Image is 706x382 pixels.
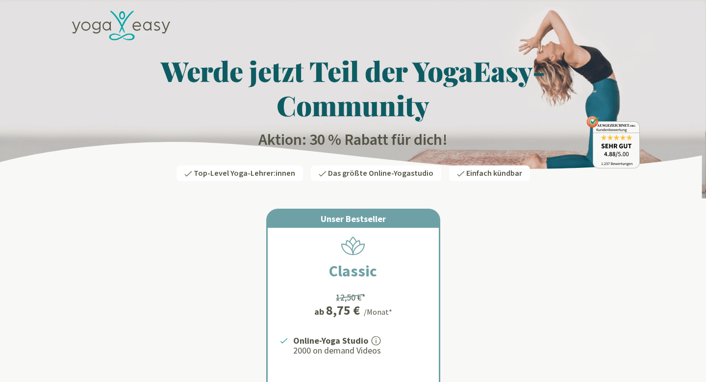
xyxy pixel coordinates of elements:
[336,291,366,304] div: 12,50 €*
[328,168,433,179] span: Das größte Online-Yogastudio
[466,168,522,179] span: Einfach kündbar
[66,54,640,122] h1: Werde jetzt Teil der YogaEasy-Community
[364,306,392,318] div: /Monat*
[293,335,368,346] strong: Online-Yoga Studio
[314,305,326,318] span: ab
[326,304,360,317] div: 8,75 €
[321,213,386,224] span: Unser Bestseller
[194,168,295,179] span: Top-Level Yoga-Lehrer:innen
[586,116,640,168] img: ausgezeichnet_badge.png
[66,130,640,150] h2: Aktion: 30 % Rabatt für dich!
[305,259,401,283] h2: Classic
[293,345,427,356] p: 2000 on demand Videos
